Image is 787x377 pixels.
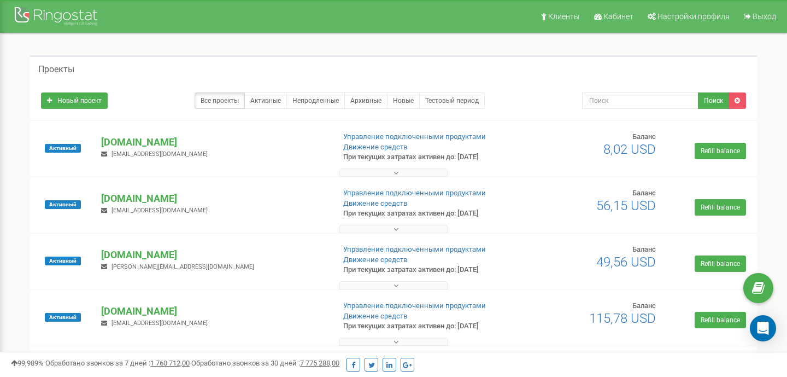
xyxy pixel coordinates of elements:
[750,315,776,341] div: Open Intercom Messenger
[343,143,407,151] a: Движение средств
[596,254,656,270] span: 49,56 USD
[101,248,325,262] p: [DOMAIN_NAME]
[111,263,254,270] span: [PERSON_NAME][EMAIL_ADDRESS][DOMAIN_NAME]
[300,359,339,367] u: 7 775 288,00
[343,265,507,275] p: При текущих затратах активен до: [DATE]
[344,92,387,109] a: Архивные
[14,4,101,30] img: Ringostat Logo
[343,189,486,197] a: Управление подключенными продуктами
[657,12,730,21] span: Настройки профиля
[343,208,507,219] p: При текущих затратах активен до: [DATE]
[695,199,746,216] a: Refill balance
[45,359,190,367] span: Обработано звонков за 7 дней :
[632,132,656,141] span: Баланс
[111,150,208,158] span: [EMAIL_ADDRESS][DOMAIN_NAME]
[343,132,486,141] a: Управление подключенными продуктами
[38,65,74,74] h5: Проекты
[45,144,81,153] span: Активный
[41,92,108,109] a: Новый проект
[753,12,776,21] span: Выход
[695,312,746,328] a: Refill balance
[45,257,81,265] span: Активный
[343,152,507,163] p: При текущих затратах активен до: [DATE]
[582,92,698,109] input: Поиск
[632,301,656,310] span: Баланс
[603,12,633,21] span: Кабинет
[343,199,407,207] a: Движение средств
[343,245,486,253] a: Управление подключенными продуктами
[111,320,208,327] span: [EMAIL_ADDRESS][DOMAIN_NAME]
[596,198,656,213] span: 56,15 USD
[548,12,580,21] span: Клиенты
[191,359,339,367] span: Обработано звонков за 30 дней :
[195,92,245,109] a: Все проекты
[343,301,486,310] a: Управление подключенными продуктами
[343,321,507,332] p: При текущих затратах активен до: [DATE]
[101,192,325,206] p: [DOMAIN_NAME]
[343,312,407,320] a: Движение средств
[695,256,746,272] a: Refill balance
[45,313,81,322] span: Активный
[589,311,656,326] span: 115,78 USD
[11,359,44,367] span: 99,989%
[101,135,325,149] p: [DOMAIN_NAME]
[419,92,485,109] a: Тестовый период
[695,143,746,159] a: Refill balance
[111,207,208,214] span: [EMAIL_ADDRESS][DOMAIN_NAME]
[150,359,190,367] u: 1 760 712,00
[286,92,345,109] a: Непродленные
[387,92,420,109] a: Новые
[45,200,81,209] span: Активный
[244,92,287,109] a: Активные
[101,304,325,318] p: [DOMAIN_NAME]
[698,92,729,109] button: Поиск
[343,256,407,264] a: Движение средств
[603,142,656,157] span: 8,02 USD
[632,245,656,253] span: Баланс
[632,189,656,197] span: Баланс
